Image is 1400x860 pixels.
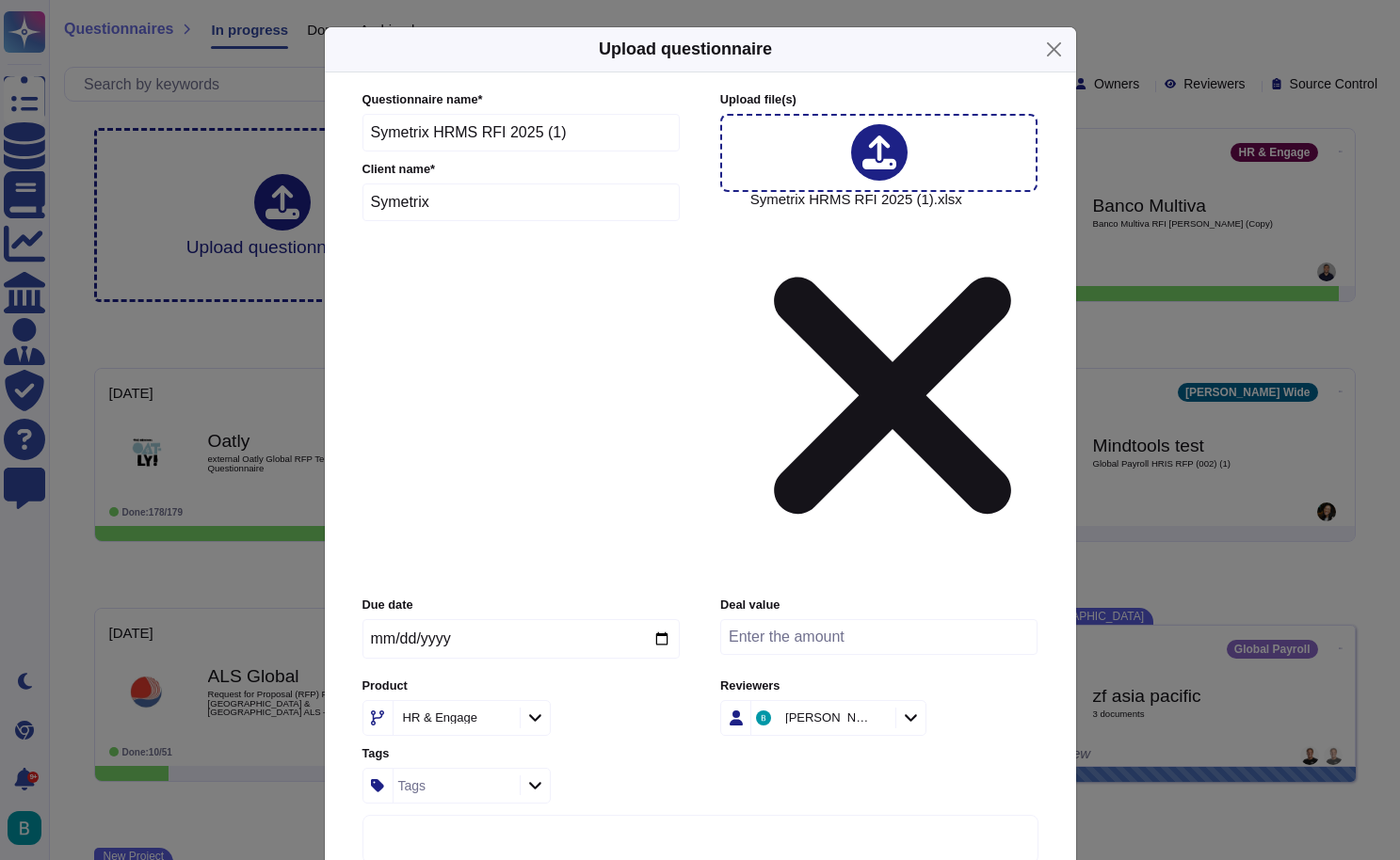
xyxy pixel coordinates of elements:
input: Enter questionnaire name [362,114,681,151]
div: Tags [398,779,426,792]
input: Enter company name of the client [362,183,681,221]
label: Reviewers [720,680,1038,693]
label: Tags [362,748,680,760]
span: Upload file (s) [720,92,797,106]
label: Product [362,680,680,693]
label: Client name [362,164,681,176]
button: Close [1039,35,1069,64]
div: [PERSON_NAME] [785,711,872,724]
label: Deal value [720,599,1038,612]
div: HR & Engage [403,711,478,724]
label: Due date [362,599,680,612]
span: Symetrix HRMS RFI 2025 (1).xlsx [750,192,1036,585]
input: Enter the amount [720,619,1038,655]
input: Due date [362,619,680,659]
h5: Upload questionnaire [599,37,772,62]
img: user [756,710,771,725]
label: Questionnaire name [362,94,681,106]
